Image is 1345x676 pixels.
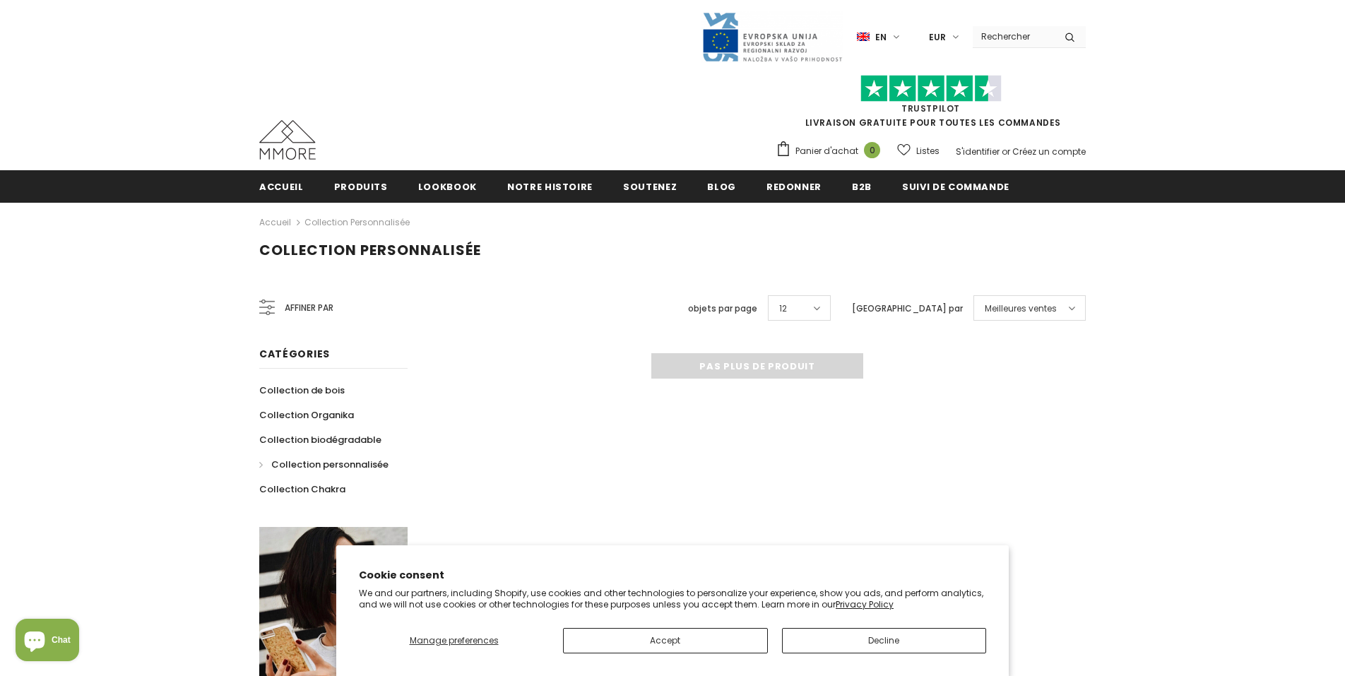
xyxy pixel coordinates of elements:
[334,180,388,194] span: Produits
[259,120,316,160] img: Cas MMORE
[334,170,388,202] a: Produits
[985,302,1057,316] span: Meilleures ventes
[776,141,887,162] a: Panier d'achat 0
[852,170,872,202] a: B2B
[701,11,843,63] img: Javni Razpis
[418,180,477,194] span: Lookbook
[902,170,1009,202] a: Suivi de commande
[259,214,291,231] a: Accueil
[259,378,345,403] a: Collection de bois
[902,180,1009,194] span: Suivi de commande
[259,384,345,397] span: Collection de bois
[875,30,887,45] span: en
[304,216,410,228] a: Collection personnalisée
[897,138,940,163] a: Listes
[836,598,894,610] a: Privacy Policy
[285,300,333,316] span: Affiner par
[259,170,304,202] a: Accueil
[707,170,736,202] a: Blog
[259,347,330,361] span: Catégories
[701,30,843,42] a: Javni Razpis
[901,102,960,114] a: TrustPilot
[623,180,677,194] span: soutenez
[418,170,477,202] a: Lookbook
[410,634,499,646] span: Manage preferences
[11,619,83,665] inbox-online-store-chat: Shopify online store chat
[259,180,304,194] span: Accueil
[782,628,987,653] button: Decline
[259,452,389,477] a: Collection personnalisée
[860,75,1002,102] img: Faites confiance aux étoiles pilotes
[1002,146,1010,158] span: or
[271,458,389,471] span: Collection personnalisée
[259,240,481,260] span: Collection personnalisée
[623,170,677,202] a: soutenez
[359,628,549,653] button: Manage preferences
[857,31,870,43] img: i-lang-1.png
[864,142,880,158] span: 0
[956,146,1000,158] a: S'identifier
[852,302,963,316] label: [GEOGRAPHIC_DATA] par
[259,482,345,496] span: Collection Chakra
[973,26,1054,47] input: Search Site
[259,408,354,422] span: Collection Organika
[507,170,593,202] a: Notre histoire
[359,588,986,610] p: We and our partners, including Shopify, use cookies and other technologies to personalize your ex...
[707,180,736,194] span: Blog
[259,477,345,502] a: Collection Chakra
[929,30,946,45] span: EUR
[795,144,858,158] span: Panier d'achat
[766,180,822,194] span: Redonner
[563,628,768,653] button: Accept
[359,568,986,583] h2: Cookie consent
[259,403,354,427] a: Collection Organika
[688,302,757,316] label: objets par page
[779,302,787,316] span: 12
[852,180,872,194] span: B2B
[766,170,822,202] a: Redonner
[259,427,381,452] a: Collection biodégradable
[1012,146,1086,158] a: Créez un compte
[259,433,381,446] span: Collection biodégradable
[916,144,940,158] span: Listes
[507,180,593,194] span: Notre histoire
[776,81,1086,129] span: LIVRAISON GRATUITE POUR TOUTES LES COMMANDES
